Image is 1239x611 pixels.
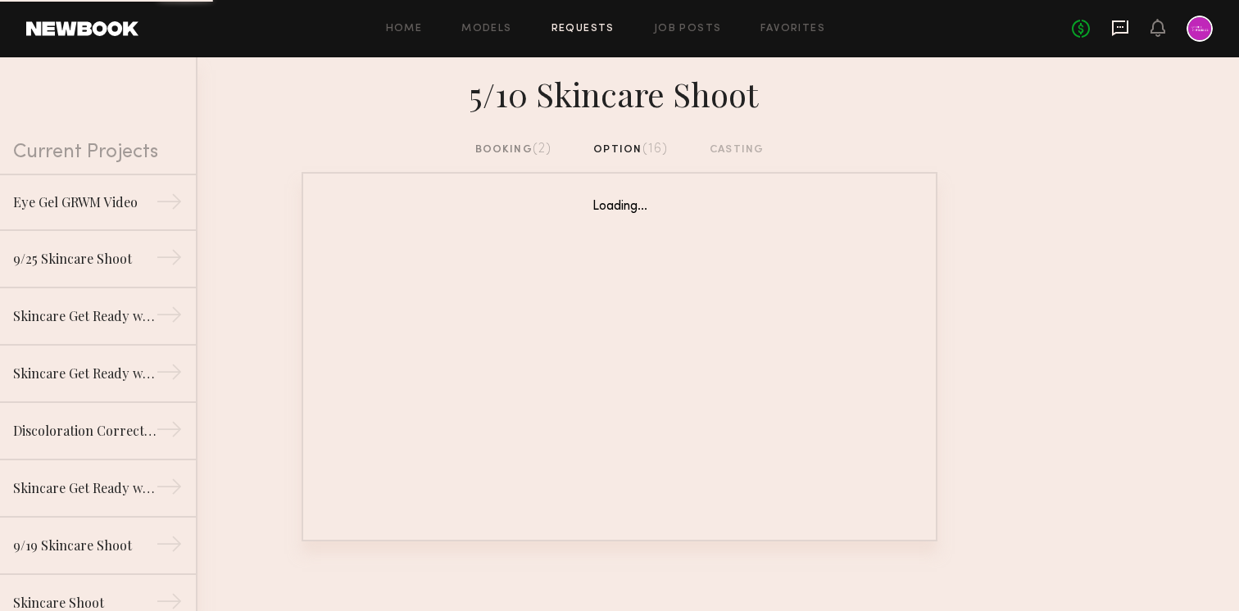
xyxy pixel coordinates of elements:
[461,24,511,34] a: Models
[475,141,552,159] div: booking
[654,24,722,34] a: Job Posts
[156,531,183,563] div: →
[156,473,183,506] div: →
[13,249,156,269] div: 9/25 Skincare Shoot
[156,301,183,334] div: →
[156,359,183,391] div: →
[156,416,183,449] div: →
[156,244,183,277] div: →
[13,421,156,441] div: Discoloration Correcting Serum GRWM Video
[336,200,903,214] div: Loading...
[13,536,156,555] div: 9/19 Skincare Shoot
[13,364,156,383] div: Skincare Get Ready with Me Video (Eye Gel)
[760,24,825,34] a: Favorites
[13,306,156,326] div: Skincare Get Ready with Me Video (Body Treatment)
[13,478,156,498] div: Skincare Get Ready with Me Video
[551,24,615,34] a: Requests
[13,192,156,212] div: Eye Gel GRWM Video
[302,70,937,115] div: 5/10 Skincare Shoot
[386,24,423,34] a: Home
[533,143,552,156] span: (2)
[156,188,183,221] div: →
